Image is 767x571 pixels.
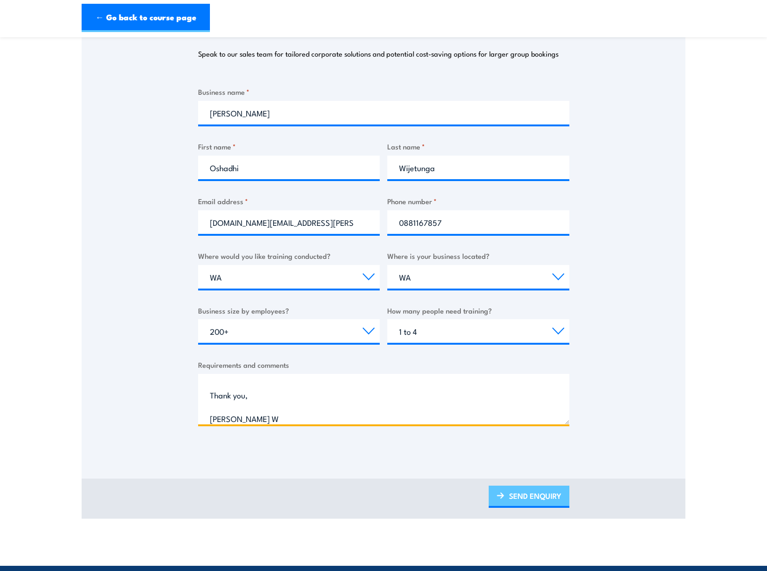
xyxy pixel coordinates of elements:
p: Speak to our sales team for tailored corporate solutions and potential cost-saving options for la... [198,49,559,58]
label: Requirements and comments [198,359,569,370]
label: Where would you like training conducted? [198,250,380,261]
label: Email address [198,196,380,207]
label: Phone number [387,196,569,207]
label: Where is your business located? [387,250,569,261]
label: Business name [198,86,569,97]
a: ← Go back to course page [82,4,210,32]
a: SEND ENQUIRY [489,486,569,508]
label: How many people need training? [387,305,569,316]
label: Last name [387,141,569,152]
label: First name [198,141,380,152]
label: Business size by employees? [198,305,380,316]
